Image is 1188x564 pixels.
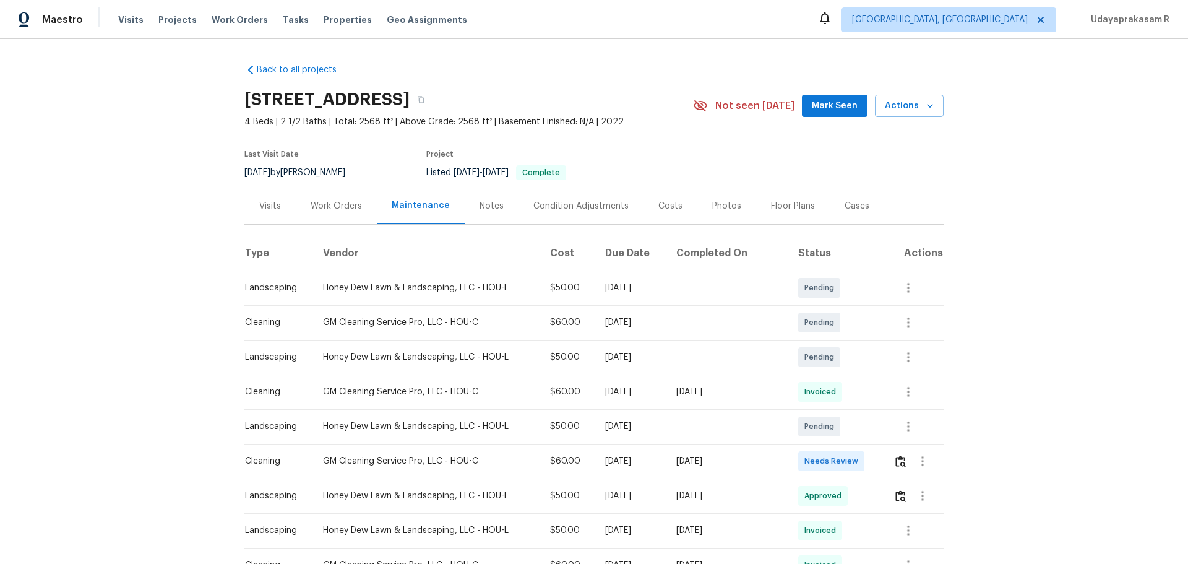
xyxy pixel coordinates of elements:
[845,200,869,212] div: Cases
[550,490,585,502] div: $50.00
[895,456,906,467] img: Review Icon
[804,490,846,502] span: Approved
[885,98,934,114] span: Actions
[245,490,303,502] div: Landscaping
[605,351,656,363] div: [DATE]
[715,100,794,112] span: Not seen [DATE]
[804,524,841,537] span: Invoiced
[804,420,839,433] span: Pending
[323,316,530,329] div: GM Cleaning Service Pro, LLC - HOU-C
[605,455,656,467] div: [DATE]
[676,490,779,502] div: [DATE]
[676,455,779,467] div: [DATE]
[245,386,303,398] div: Cleaning
[533,200,629,212] div: Condition Adjustments
[118,14,144,26] span: Visits
[804,386,841,398] span: Invoiced
[804,282,839,294] span: Pending
[244,168,270,177] span: [DATE]
[245,282,303,294] div: Landscaping
[658,200,682,212] div: Costs
[812,98,858,114] span: Mark Seen
[605,386,656,398] div: [DATE]
[712,200,741,212] div: Photos
[893,481,908,511] button: Review Icon
[804,351,839,363] span: Pending
[605,524,656,537] div: [DATE]
[244,236,313,271] th: Type
[605,282,656,294] div: [DATE]
[895,490,906,502] img: Review Icon
[480,200,504,212] div: Notes
[323,490,530,502] div: Honey Dew Lawn & Landscaping, LLC - HOU-L
[804,455,863,467] span: Needs Review
[517,169,565,176] span: Complete
[550,316,585,329] div: $60.00
[550,386,585,398] div: $60.00
[245,420,303,433] div: Landscaping
[259,200,281,212] div: Visits
[875,95,944,118] button: Actions
[666,236,789,271] th: Completed On
[311,200,362,212] div: Work Orders
[245,351,303,363] div: Landscaping
[313,236,540,271] th: Vendor
[426,168,566,177] span: Listed
[1086,14,1169,26] span: Udayaprakasam R
[454,168,509,177] span: -
[605,316,656,329] div: [DATE]
[550,282,585,294] div: $50.00
[245,524,303,537] div: Landscaping
[323,351,530,363] div: Honey Dew Lawn & Landscaping, LLC - HOU-L
[323,282,530,294] div: Honey Dew Lawn & Landscaping, LLC - HOU-L
[158,14,197,26] span: Projects
[802,95,867,118] button: Mark Seen
[244,93,410,106] h2: [STREET_ADDRESS]
[884,236,944,271] th: Actions
[550,351,585,363] div: $50.00
[42,14,83,26] span: Maestro
[212,14,268,26] span: Work Orders
[323,386,530,398] div: GM Cleaning Service Pro, LLC - HOU-C
[605,490,656,502] div: [DATE]
[454,168,480,177] span: [DATE]
[387,14,467,26] span: Geo Assignments
[244,64,363,76] a: Back to all projects
[804,316,839,329] span: Pending
[244,116,693,128] span: 4 Beds | 2 1/2 Baths | Total: 2568 ft² | Above Grade: 2568 ft² | Basement Finished: N/A | 2022
[788,236,883,271] th: Status
[540,236,595,271] th: Cost
[483,168,509,177] span: [DATE]
[410,89,432,111] button: Copy Address
[323,420,530,433] div: Honey Dew Lawn & Landscaping, LLC - HOU-L
[323,455,530,467] div: GM Cleaning Service Pro, LLC - HOU-C
[323,524,530,537] div: Honey Dew Lawn & Landscaping, LLC - HOU-L
[426,150,454,158] span: Project
[550,524,585,537] div: $50.00
[244,165,360,180] div: by [PERSON_NAME]
[605,420,656,433] div: [DATE]
[893,446,908,476] button: Review Icon
[852,14,1028,26] span: [GEOGRAPHIC_DATA], [GEOGRAPHIC_DATA]
[245,455,303,467] div: Cleaning
[676,524,779,537] div: [DATE]
[550,455,585,467] div: $60.00
[771,200,815,212] div: Floor Plans
[324,14,372,26] span: Properties
[245,316,303,329] div: Cleaning
[283,15,309,24] span: Tasks
[392,199,450,212] div: Maintenance
[244,150,299,158] span: Last Visit Date
[550,420,585,433] div: $50.00
[595,236,666,271] th: Due Date
[676,386,779,398] div: [DATE]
